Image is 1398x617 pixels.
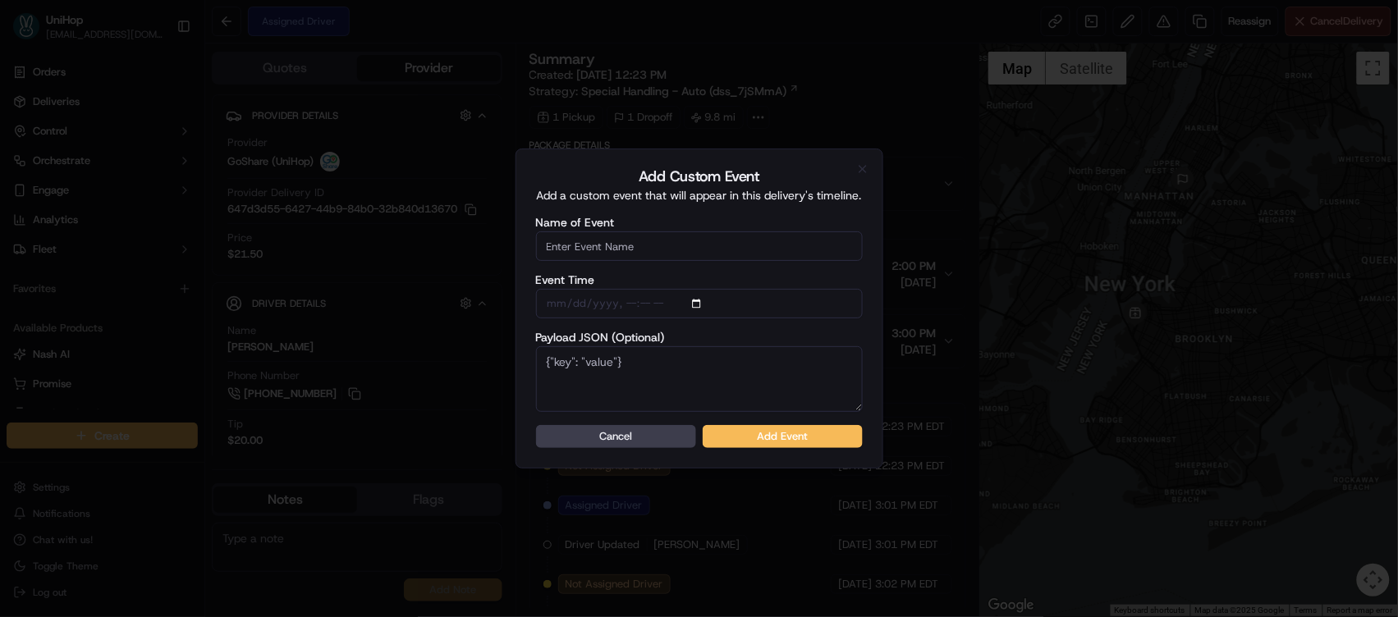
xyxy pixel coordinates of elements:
[16,240,30,253] div: 📗
[116,277,199,290] a: Powered byPylon
[536,231,863,261] input: Enter Event Name
[536,274,863,286] label: Event Time
[279,162,299,181] button: Start new chat
[536,331,863,343] label: Payload JSON (Optional)
[163,278,199,290] span: Pylon
[536,187,863,203] p: Add a custom event that will appear in this delivery's timeline.
[43,106,296,123] input: Got a question? Start typing here...
[16,66,299,92] p: Welcome 👋
[56,157,269,173] div: Start new chat
[10,231,132,261] a: 📗Knowledge Base
[16,16,49,49] img: Nash
[536,169,863,184] h2: Add Custom Event
[33,238,126,254] span: Knowledge Base
[139,240,152,253] div: 💻
[16,157,46,186] img: 1736555255976-a54dd68f-1ca7-489b-9aae-adbdc363a1c4
[536,425,696,448] button: Cancel
[155,238,264,254] span: API Documentation
[56,173,208,186] div: We're available if you need us!
[132,231,270,261] a: 💻API Documentation
[703,425,863,448] button: Add Event
[536,217,863,228] label: Name of Event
